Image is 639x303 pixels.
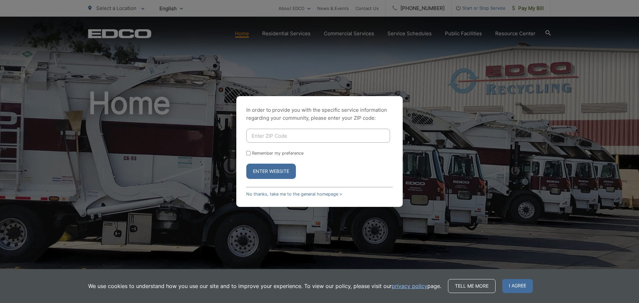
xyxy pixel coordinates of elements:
[246,106,393,122] p: In order to provide you with the specific service information regarding your community, please en...
[88,282,441,290] p: We use cookies to understand how you use our site and to improve your experience. To view our pol...
[246,129,390,143] input: Enter ZIP Code
[246,164,296,179] button: Enter Website
[246,192,342,197] a: No thanks, take me to the general homepage >
[448,279,496,293] a: Tell me more
[252,151,304,156] label: Remember my preference
[502,279,533,293] span: I agree
[392,282,427,290] a: privacy policy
